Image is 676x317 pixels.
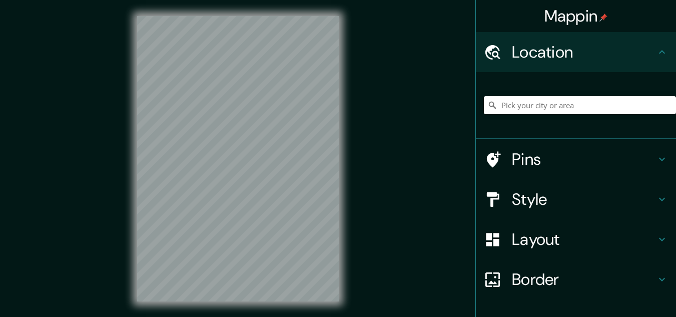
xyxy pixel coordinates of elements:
[512,149,656,169] h4: Pins
[476,32,676,72] div: Location
[512,42,656,62] h4: Location
[512,269,656,289] h4: Border
[587,278,665,306] iframe: Help widget launcher
[137,16,339,301] canvas: Map
[512,229,656,249] h4: Layout
[476,139,676,179] div: Pins
[544,6,608,26] h4: Mappin
[484,96,676,114] input: Pick your city or area
[476,179,676,219] div: Style
[599,14,607,22] img: pin-icon.png
[512,189,656,209] h4: Style
[476,259,676,299] div: Border
[476,219,676,259] div: Layout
